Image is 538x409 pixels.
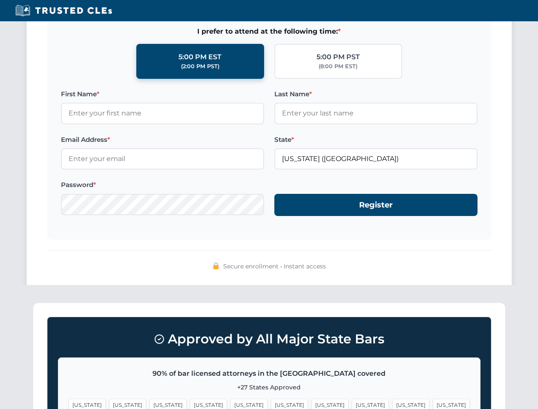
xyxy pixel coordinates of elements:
[61,148,264,170] input: Enter your email
[69,383,470,392] p: +27 States Approved
[181,62,219,71] div: (2:00 PM PST)
[13,4,115,17] img: Trusted CLEs
[274,194,478,216] button: Register
[274,148,478,170] input: Arizona (AZ)
[223,262,326,271] span: Secure enrollment • Instant access
[274,103,478,124] input: Enter your last name
[61,135,264,145] label: Email Address
[61,26,478,37] span: I prefer to attend at the following time:
[61,103,264,124] input: Enter your first name
[319,62,357,71] div: (8:00 PM EST)
[274,135,478,145] label: State
[274,89,478,99] label: Last Name
[213,262,219,269] img: 🔒
[61,89,264,99] label: First Name
[178,52,222,63] div: 5:00 PM EST
[61,180,264,190] label: Password
[69,368,470,379] p: 90% of bar licensed attorneys in the [GEOGRAPHIC_DATA] covered
[58,328,480,351] h3: Approved by All Major State Bars
[316,52,360,63] div: 5:00 PM PST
